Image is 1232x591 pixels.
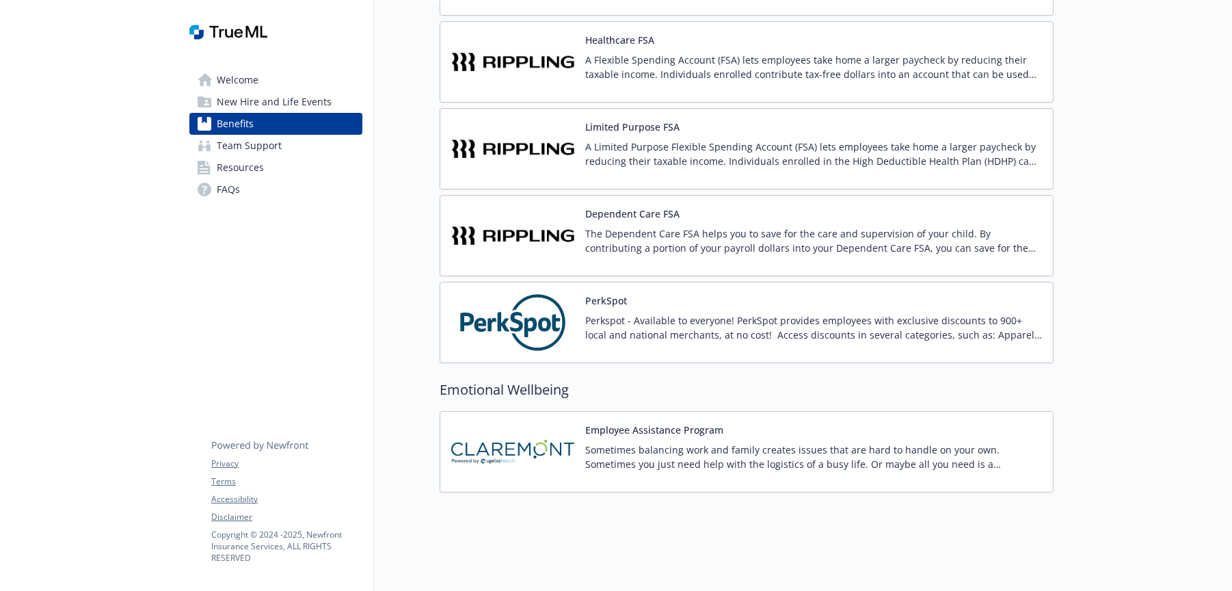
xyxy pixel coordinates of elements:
[585,293,627,308] button: PerkSpot
[585,33,654,47] button: Healthcare FSA
[211,493,362,505] a: Accessibility
[217,135,282,157] span: Team Support
[189,135,362,157] a: Team Support
[217,91,332,113] span: New Hire and Life Events
[585,140,1042,168] p: A Limited Purpose Flexible Spending Account (FSA) lets employees take home a larger paycheck by r...
[585,313,1042,342] p: Perkspot - Available to everyone! PerkSpot provides employees with exclusive discounts to 900+ lo...
[585,226,1042,255] p: The Dependent Care FSA helps you to save for the care and supervision of your child. By contribut...
[189,113,362,135] a: Benefits
[217,113,254,135] span: Benefits
[211,458,362,470] a: Privacy
[440,380,1054,400] h2: Emotional Wellbeing
[217,69,258,91] span: Welcome
[585,207,680,221] button: Dependent Care FSA
[585,423,723,437] button: Employee Assistance Program
[217,157,264,179] span: Resources
[585,53,1042,81] p: A Flexible Spending Account (FSA) lets employees take home a larger paycheck by reducing their ta...
[189,157,362,179] a: Resources
[585,443,1042,471] p: Sometimes balancing work and family creates issues that are hard to handle on your own. Sometimes...
[211,529,362,564] p: Copyright © 2024 - 2025 , Newfront Insurance Services, ALL RIGHTS RESERVED
[189,179,362,200] a: FAQs
[189,91,362,113] a: New Hire and Life Events
[451,207,574,265] img: Rippling carrier logo
[451,120,574,178] img: Rippling carrier logo
[211,511,362,523] a: Disclaimer
[211,475,362,488] a: Terms
[451,33,574,91] img: Rippling carrier logo
[451,293,574,352] img: PerkSpot carrier logo
[585,120,680,134] button: Limited Purpose FSA
[189,69,362,91] a: Welcome
[451,423,574,481] img: Claremont EAP carrier logo
[217,179,240,200] span: FAQs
